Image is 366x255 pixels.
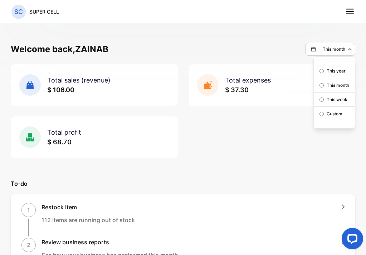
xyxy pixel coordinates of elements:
[336,225,366,255] iframe: LiveChat chat widget
[42,216,135,224] p: 112 items are running out of stock
[327,68,346,74] p: This year
[323,46,345,52] p: This month
[47,129,81,136] span: Total profit
[327,96,347,103] p: This week
[27,241,30,249] p: 2
[42,238,178,246] h1: Review business reports
[11,43,108,56] h1: Welcome back, ZAINAB
[47,86,74,94] span: $ 106.00
[327,111,342,117] p: Custom
[305,43,355,56] button: This month
[225,76,271,84] span: Total expenses
[47,138,72,146] span: $ 68.70
[47,76,111,84] span: Total sales (revenue)
[225,86,249,94] span: $ 37.30
[27,206,30,214] p: 1
[327,82,349,89] p: This month
[29,8,59,15] p: SUPER CELL
[42,203,135,211] h1: Restock item
[11,179,355,188] p: To-do
[14,7,23,16] p: SC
